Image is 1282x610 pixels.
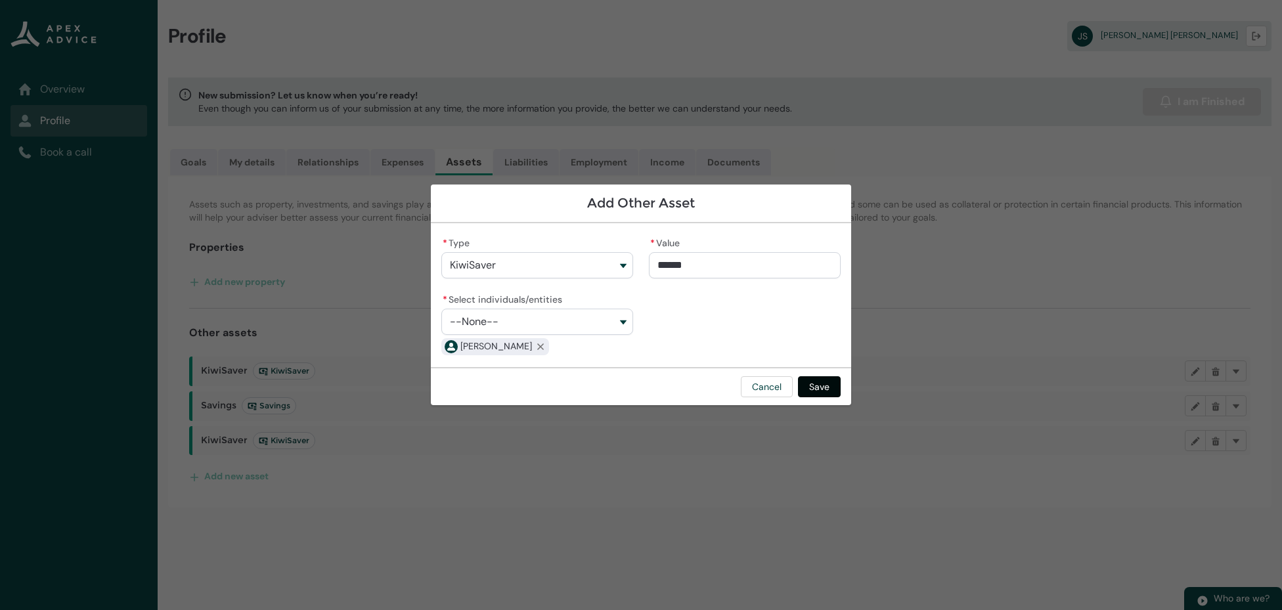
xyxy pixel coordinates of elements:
label: Type [441,234,475,250]
label: Select individuals/entities [441,290,567,306]
label: Value [649,234,685,250]
button: Remove Jonathan Oliveira da Silva [532,338,549,355]
abbr: required [650,237,655,249]
abbr: required [443,294,447,305]
button: Save [798,376,841,397]
button: Select individuals/entities [441,309,633,335]
h1: Add Other Asset [441,195,841,211]
span: KiwiSaver [450,259,496,271]
span: Jonathan Oliveira da Silva [460,339,532,353]
abbr: required [443,237,447,249]
button: Cancel [741,376,793,397]
span: --None-- [450,316,498,328]
button: Type [441,252,633,278]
